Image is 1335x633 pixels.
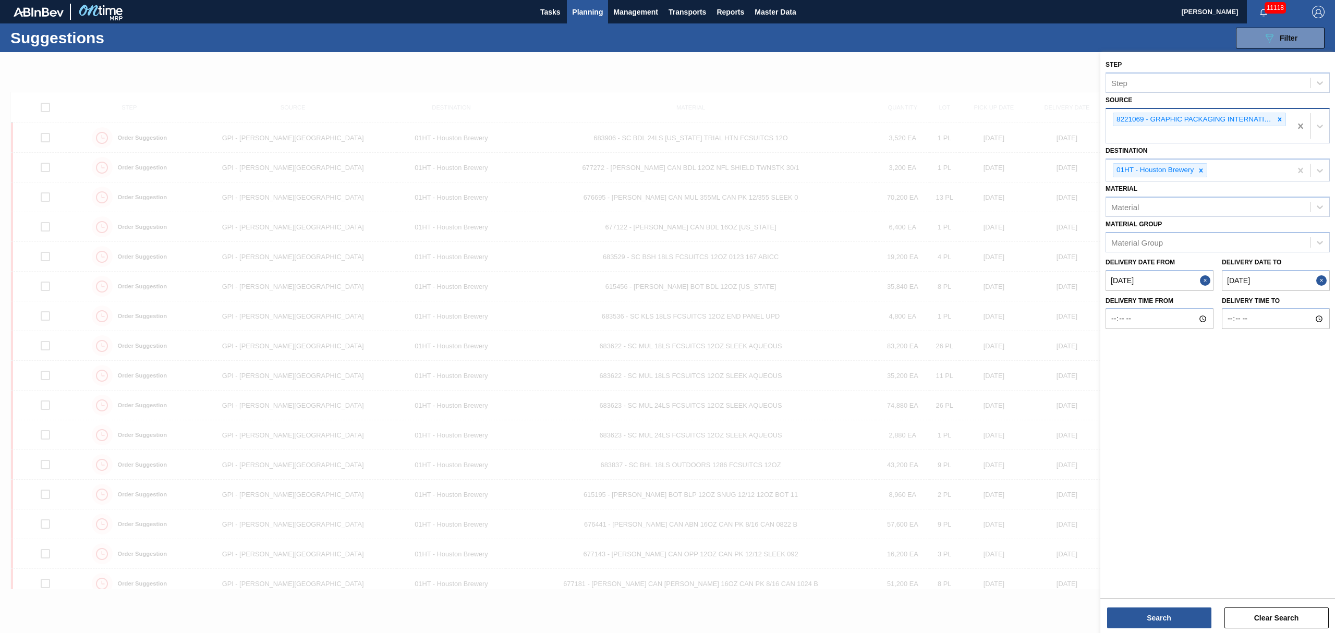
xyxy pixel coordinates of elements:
[1106,96,1132,104] label: Source
[1113,164,1195,177] div: 01HT - Houston Brewery
[1222,259,1281,266] label: Delivery Date to
[1280,34,1297,42] span: Filter
[1312,6,1325,18] img: Logout
[1106,147,1147,154] label: Destination
[1111,78,1127,87] div: Step
[1111,202,1139,211] div: Material
[1106,259,1175,266] label: Delivery Date from
[1106,185,1137,192] label: Material
[1222,294,1330,309] label: Delivery time to
[1106,221,1162,228] label: Material Group
[10,32,196,44] h1: Suggestions
[14,7,64,17] img: TNhmsLtSVTkK8tSr43FrP2fwEKptu5GPRR3wAAAABJRU5ErkJggg==
[539,6,562,18] span: Tasks
[1113,113,1274,126] div: 8221069 - GRAPHIC PACKAGING INTERNATIONA
[572,6,603,18] span: Planning
[613,6,658,18] span: Management
[1106,270,1213,291] input: mm/dd/yyyy
[1247,5,1280,19] button: Notifications
[669,6,706,18] span: Transports
[1265,2,1286,14] span: 11118
[1106,61,1122,68] label: Step
[1316,270,1330,291] button: Close
[755,6,796,18] span: Master Data
[1222,270,1330,291] input: mm/dd/yyyy
[717,6,744,18] span: Reports
[1200,270,1213,291] button: Close
[1236,28,1325,48] button: Filter
[1106,294,1213,309] label: Delivery time from
[1111,238,1163,247] div: Material Group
